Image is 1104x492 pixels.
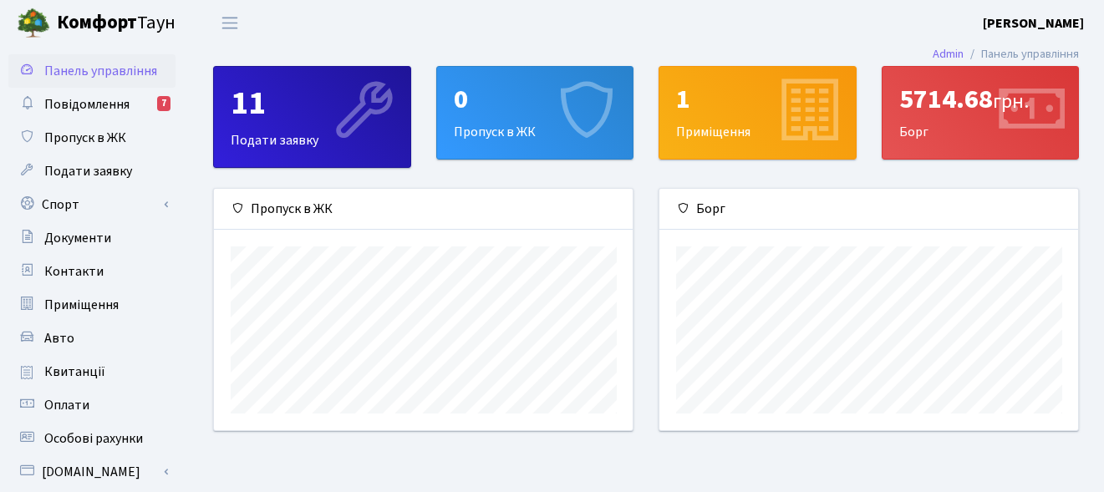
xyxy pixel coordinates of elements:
[231,84,394,124] div: 11
[8,54,176,88] a: Панель управління
[454,84,617,115] div: 0
[44,129,126,147] span: Пропуск в ЖК
[8,288,176,322] a: Приміщення
[44,363,105,381] span: Квитанції
[8,255,176,288] a: Контакти
[44,95,130,114] span: Повідомлення
[44,162,132,180] span: Подати заявку
[437,67,633,159] div: Пропуск в ЖК
[57,9,137,36] b: Комфорт
[983,14,1084,33] b: [PERSON_NAME]
[8,455,176,489] a: [DOMAIN_NAME]
[983,13,1084,33] a: [PERSON_NAME]
[44,396,89,414] span: Оплати
[883,67,1079,159] div: Борг
[8,422,176,455] a: Особові рахунки
[964,45,1079,63] li: Панель управління
[57,9,176,38] span: Таун
[8,355,176,388] a: Квитанції
[209,9,251,37] button: Переключити навігацію
[436,66,634,160] a: 0Пропуск в ЖК
[44,262,104,281] span: Контакти
[8,155,176,188] a: Подати заявку
[659,189,1078,230] div: Борг
[44,296,119,314] span: Приміщення
[659,67,856,159] div: Приміщення
[8,88,176,121] a: Повідомлення7
[676,84,839,115] div: 1
[659,66,857,160] a: 1Приміщення
[899,84,1062,115] div: 5714.68
[8,221,176,255] a: Документи
[993,87,1029,116] span: грн.
[213,66,411,168] a: 11Подати заявку
[8,121,176,155] a: Пропуск в ЖК
[44,229,111,247] span: Документи
[214,67,410,167] div: Подати заявку
[44,429,143,448] span: Особові рахунки
[17,7,50,40] img: logo.png
[933,45,964,63] a: Admin
[8,322,176,355] a: Авто
[8,388,176,422] a: Оплати
[44,62,157,80] span: Панель управління
[214,189,633,230] div: Пропуск в ЖК
[8,188,176,221] a: Спорт
[157,96,170,111] div: 7
[908,37,1104,72] nav: breadcrumb
[44,329,74,347] span: Авто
